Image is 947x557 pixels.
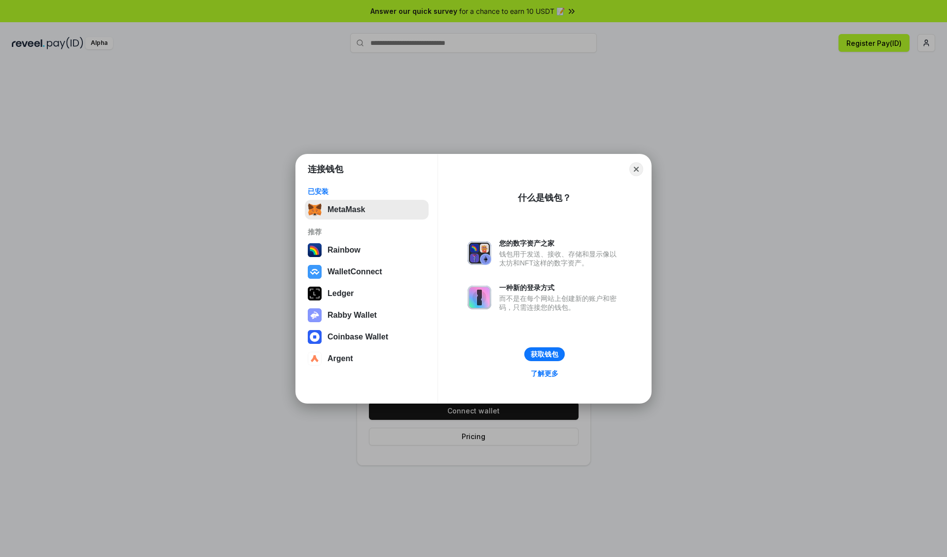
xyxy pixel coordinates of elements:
[305,284,429,303] button: Ledger
[308,330,322,344] img: svg+xml,%3Csvg%20width%3D%2228%22%20height%3D%2228%22%20viewBox%3D%220%200%2028%2028%22%20fill%3D...
[305,262,429,282] button: WalletConnect
[518,192,571,204] div: 什么是钱包？
[305,240,429,260] button: Rainbow
[525,367,564,380] a: 了解更多
[305,327,429,347] button: Coinbase Wallet
[629,162,643,176] button: Close
[328,267,382,276] div: WalletConnect
[308,287,322,300] img: svg+xml,%3Csvg%20xmlns%3D%22http%3A%2F%2Fwww.w3.org%2F2000%2Fsvg%22%20width%3D%2228%22%20height%3...
[499,250,621,267] div: 钱包用于发送、接收、存储和显示像以太坊和NFT这样的数字资产。
[308,265,322,279] img: svg+xml,%3Csvg%20width%3D%2228%22%20height%3D%2228%22%20viewBox%3D%220%200%2028%2028%22%20fill%3D...
[524,347,565,361] button: 获取钱包
[308,187,426,196] div: 已安装
[328,333,388,341] div: Coinbase Wallet
[499,283,621,292] div: 一种新的登录方式
[308,352,322,366] img: svg+xml,%3Csvg%20width%3D%2228%22%20height%3D%2228%22%20viewBox%3D%220%200%2028%2028%22%20fill%3D...
[328,311,377,320] div: Rabby Wallet
[305,305,429,325] button: Rabby Wallet
[468,286,491,309] img: svg+xml,%3Csvg%20xmlns%3D%22http%3A%2F%2Fwww.w3.org%2F2000%2Fsvg%22%20fill%3D%22none%22%20viewBox...
[328,246,361,255] div: Rainbow
[308,163,343,175] h1: 连接钱包
[328,354,353,363] div: Argent
[499,294,621,312] div: 而不是在每个网站上创建新的账户和密码，只需连接您的钱包。
[531,350,558,359] div: 获取钱包
[468,241,491,265] img: svg+xml,%3Csvg%20xmlns%3D%22http%3A%2F%2Fwww.w3.org%2F2000%2Fsvg%22%20fill%3D%22none%22%20viewBox...
[305,349,429,369] button: Argent
[499,239,621,248] div: 您的数字资产之家
[308,243,322,257] img: svg+xml,%3Csvg%20width%3D%22120%22%20height%3D%22120%22%20viewBox%3D%220%200%20120%20120%22%20fil...
[308,203,322,217] img: svg+xml,%3Csvg%20fill%3D%22none%22%20height%3D%2233%22%20viewBox%3D%220%200%2035%2033%22%20width%...
[308,227,426,236] div: 推荐
[328,205,365,214] div: MetaMask
[531,369,558,378] div: 了解更多
[305,200,429,220] button: MetaMask
[308,308,322,322] img: svg+xml,%3Csvg%20xmlns%3D%22http%3A%2F%2Fwww.w3.org%2F2000%2Fsvg%22%20fill%3D%22none%22%20viewBox...
[328,289,354,298] div: Ledger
